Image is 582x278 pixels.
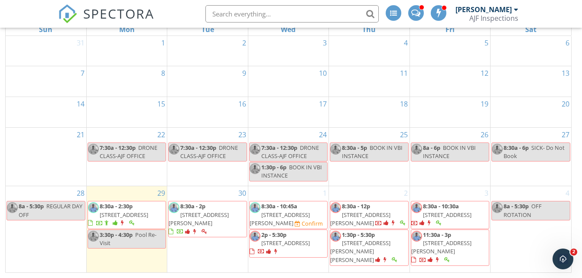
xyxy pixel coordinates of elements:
[261,163,286,171] span: 1:30p - 6p
[491,97,571,128] td: Go to September 20, 2025
[302,220,323,227] div: Confirm
[483,186,490,200] a: Go to October 3, 2025
[261,163,322,179] span: BOOK IN VBI INSTANCE
[523,23,538,36] a: Saturday
[423,202,459,210] span: 8:30a - 10:30a
[411,202,471,226] a: 8:30a - 10:30a [STREET_ADDRESS]
[492,202,503,213] img: richard.jpg
[6,127,86,186] td: Go to September 21, 2025
[156,97,167,111] a: Go to September 15, 2025
[237,128,248,142] a: Go to September 23, 2025
[560,97,571,111] a: Go to September 20, 2025
[423,144,440,152] span: 8a - 6p
[159,36,167,50] a: Go to September 1, 2025
[410,127,490,186] td: Go to September 26, 2025
[329,66,410,97] td: Go to September 11, 2025
[7,202,18,213] img: richard.jpg
[100,211,148,219] span: [STREET_ADDRESS]
[479,66,490,80] a: Go to September 12, 2025
[469,14,518,23] div: AJF Inspections
[342,144,367,152] span: 8:30a - 5p
[205,5,379,23] input: Search everything...
[330,202,407,226] a: 8:30a - 12p [STREET_ADDRESS][PERSON_NAME]
[398,128,410,142] a: Go to September 25, 2025
[330,230,408,266] a: 1:30p - 5:30p [STREET_ADDRESS][PERSON_NAME][PERSON_NAME]
[250,202,310,226] a: 8:30a - 10:45a [STREET_ADDRESS][PERSON_NAME]
[167,36,248,66] td: Go to September 2, 2025
[411,144,422,155] img: richard.jpg
[410,36,490,66] td: Go to September 5, 2025
[411,202,422,213] img: richard.jpg
[169,202,229,235] a: 8:30a - 2p [STREET_ADDRESS][PERSON_NAME]
[241,66,248,80] a: Go to September 9, 2025
[330,239,390,263] span: [STREET_ADDRESS][PERSON_NAME][PERSON_NAME]
[483,36,490,50] a: Go to September 5, 2025
[317,128,328,142] a: Go to September 24, 2025
[167,186,248,272] td: Go to September 30, 2025
[156,186,167,200] a: Go to September 29, 2025
[342,144,403,160] span: BOOK IN VBI INSTANCE
[88,201,166,229] a: 8:30a - 2:30p [STREET_ADDRESS]
[6,186,86,272] td: Go to September 28, 2025
[86,36,167,66] td: Go to September 1, 2025
[329,127,410,186] td: Go to September 25, 2025
[317,97,328,111] a: Go to September 17, 2025
[279,23,297,36] a: Wednesday
[167,66,248,97] td: Go to September 9, 2025
[100,202,133,210] span: 8:30a - 2:30p
[504,202,542,218] span: OFF ROTATION
[248,127,328,186] td: Go to September 24, 2025
[156,128,167,142] a: Go to September 22, 2025
[479,97,490,111] a: Go to September 19, 2025
[250,211,310,227] span: [STREET_ADDRESS][PERSON_NAME]
[410,66,490,97] td: Go to September 12, 2025
[180,202,205,210] span: 8:30a - 2p
[169,144,179,155] img: richard.jpg
[411,231,471,264] a: 11:30a - 3p [STREET_ADDRESS][PERSON_NAME]
[75,186,86,200] a: Go to September 28, 2025
[6,66,86,97] td: Go to September 7, 2025
[100,231,133,239] span: 3:30p - 4:30p
[83,4,154,23] span: SPECTORA
[248,186,328,272] td: Go to October 1, 2025
[560,66,571,80] a: Go to September 13, 2025
[329,97,410,128] td: Go to September 18, 2025
[330,202,341,213] img: richard.jpg
[241,36,248,50] a: Go to September 2, 2025
[330,211,390,227] span: [STREET_ADDRESS][PERSON_NAME]
[411,231,422,242] img: richard.jpg
[100,144,157,160] span: DRONE CLASS-AJF OFFICE
[504,144,529,152] span: 8:30a - 6p
[411,201,489,229] a: 8:30a - 10:30a [STREET_ADDRESS]
[330,144,341,155] img: richard.jpg
[19,202,82,218] span: REGULAR DAY OFF
[86,66,167,97] td: Go to September 8, 2025
[329,36,410,66] td: Go to September 4, 2025
[88,202,99,213] img: richard.jpg
[37,23,54,36] a: Sunday
[491,127,571,186] td: Go to September 27, 2025
[75,97,86,111] a: Go to September 14, 2025
[479,128,490,142] a: Go to September 26, 2025
[88,231,99,242] img: richard.jpg
[250,144,260,155] img: richard.jpg
[237,186,248,200] a: Go to September 30, 2025
[321,186,328,200] a: Go to October 1, 2025
[261,202,297,210] span: 8:30a - 10:45a
[455,5,512,14] div: [PERSON_NAME]
[261,239,310,247] span: [STREET_ADDRESS]
[180,144,216,152] span: 7:30a - 12:30p
[167,97,248,128] td: Go to September 16, 2025
[410,186,490,272] td: Go to October 3, 2025
[411,239,471,255] span: [STREET_ADDRESS][PERSON_NAME]
[250,231,310,255] a: 2p - 5:30p [STREET_ADDRESS]
[261,144,297,152] span: 7:30a - 12:30p
[159,66,167,80] a: Go to September 8, 2025
[423,144,476,160] span: BOOK IN VBI INSTANCE
[330,231,341,242] img: richard.jpg
[570,249,577,255] span: 2
[86,186,167,272] td: Go to September 29, 2025
[398,66,410,80] a: Go to September 11, 2025
[342,231,375,239] span: 1:30p - 5:30p
[100,231,156,247] span: Pool Re-Visit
